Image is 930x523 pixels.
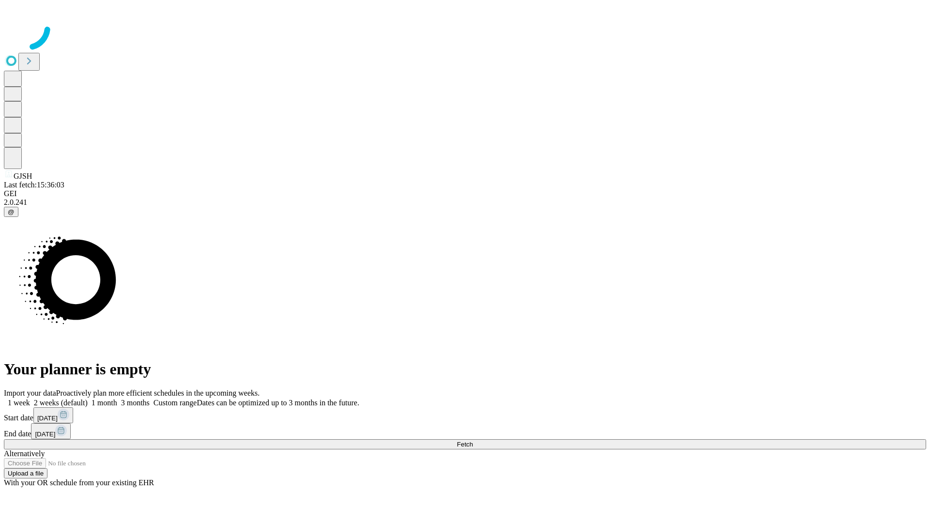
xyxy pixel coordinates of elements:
[4,478,154,487] span: With your OR schedule from your existing EHR
[4,468,47,478] button: Upload a file
[197,399,359,407] span: Dates can be optimized up to 3 months in the future.
[154,399,197,407] span: Custom range
[4,389,56,397] span: Import your data
[4,189,926,198] div: GEI
[4,423,926,439] div: End date
[56,389,260,397] span: Proactively plan more efficient schedules in the upcoming weeks.
[14,172,32,180] span: GJSH
[35,431,55,438] span: [DATE]
[121,399,150,407] span: 3 months
[457,441,473,448] span: Fetch
[34,399,88,407] span: 2 weeks (default)
[31,423,71,439] button: [DATE]
[8,399,30,407] span: 1 week
[33,407,73,423] button: [DATE]
[4,449,45,458] span: Alternatively
[4,407,926,423] div: Start date
[4,439,926,449] button: Fetch
[4,207,18,217] button: @
[4,360,926,378] h1: Your planner is empty
[8,208,15,215] span: @
[4,181,64,189] span: Last fetch: 15:36:03
[4,198,926,207] div: 2.0.241
[37,415,58,422] span: [DATE]
[92,399,117,407] span: 1 month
